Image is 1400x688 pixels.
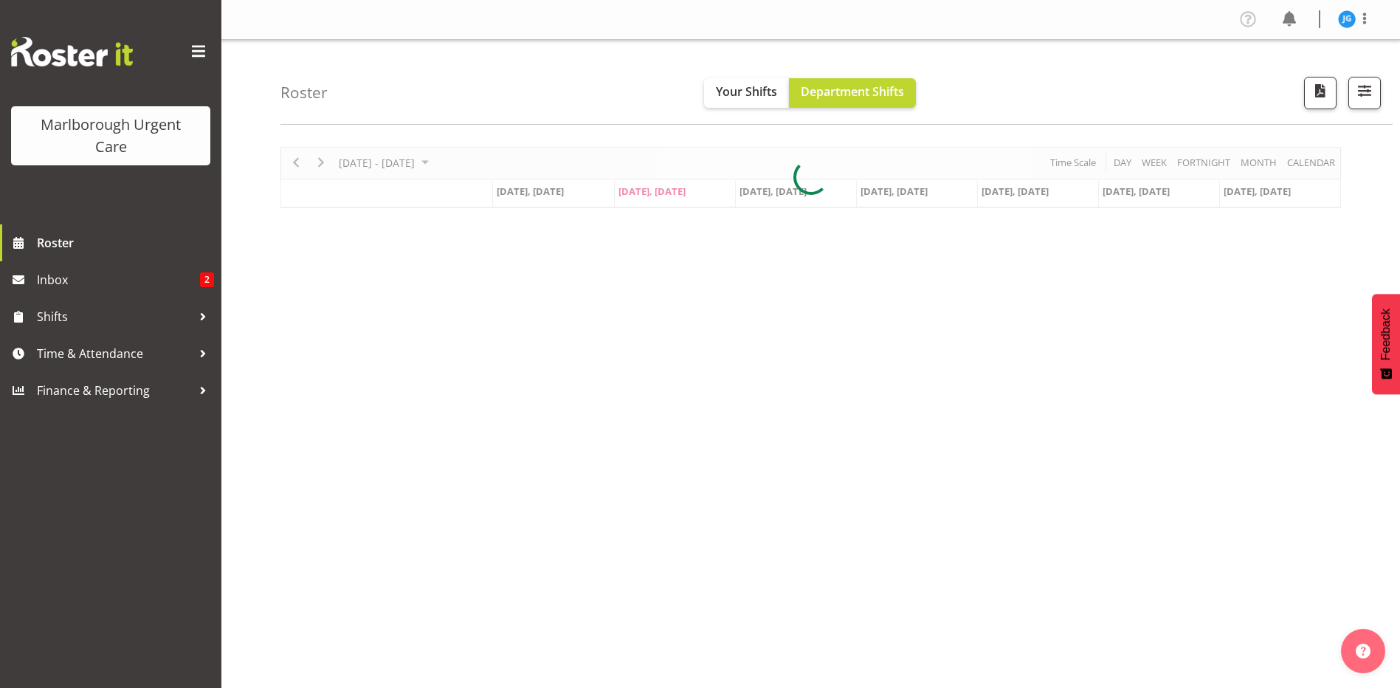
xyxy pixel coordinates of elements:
[37,306,192,328] span: Shifts
[716,83,777,100] span: Your Shifts
[200,272,214,287] span: 2
[37,379,192,402] span: Finance & Reporting
[789,78,916,108] button: Department Shifts
[1372,294,1400,394] button: Feedback - Show survey
[1356,644,1370,658] img: help-xxl-2.png
[1304,77,1337,109] button: Download a PDF of the roster according to the set date range.
[11,37,133,66] img: Rosterit website logo
[280,84,328,101] h4: Roster
[1379,309,1393,360] span: Feedback
[37,232,214,254] span: Roster
[1338,10,1356,28] img: josephine-godinez11850.jpg
[37,269,200,291] span: Inbox
[26,114,196,158] div: Marlborough Urgent Care
[704,78,789,108] button: Your Shifts
[1348,77,1381,109] button: Filter Shifts
[37,343,192,365] span: Time & Attendance
[801,83,904,100] span: Department Shifts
